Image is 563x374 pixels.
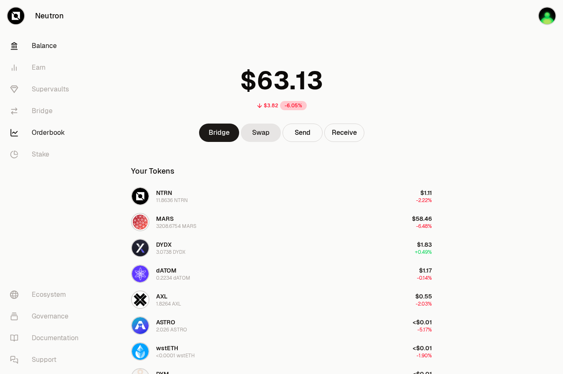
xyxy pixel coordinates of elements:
[132,214,149,230] img: MARS Logo
[3,35,90,57] a: Balance
[413,344,432,352] span: <$0.01
[283,124,323,142] button: Send
[156,241,172,248] span: DYDX
[324,124,364,142] button: Receive
[132,291,149,308] img: AXL Logo
[132,317,149,334] img: ASTRO Logo
[156,318,175,326] span: ASTRO
[3,122,90,144] a: Orderbook
[415,293,432,300] span: $0.55
[419,267,432,274] span: $1.17
[3,144,90,165] a: Stake
[420,189,432,197] span: $1.11
[3,78,90,100] a: Supervaults
[156,189,172,197] span: NTRN
[417,241,432,248] span: $1.83
[241,124,281,142] a: Swap
[416,301,432,307] span: -2.03%
[156,249,185,255] div: 3.0738 DYDX
[3,57,90,78] a: Earn
[156,293,167,300] span: AXL
[126,184,437,209] button: NTRN LogoNTRN11.8636 NTRN$1.11-2.22%
[156,267,177,274] span: dATOM
[3,100,90,122] a: Bridge
[156,197,188,204] div: 11.8636 NTRN
[156,352,195,359] div: <0.0001 wstETH
[126,261,437,286] button: dATOM LogodATOM0.2234 dATOM$1.17-0.14%
[415,249,432,255] span: +0.49%
[132,343,149,360] img: wstETH Logo
[280,101,307,110] div: -6.05%
[156,344,178,352] span: wstETH
[3,349,90,371] a: Support
[126,210,437,235] button: MARS LogoMARS3208.6754 MARS$58.46-6.48%
[416,197,432,204] span: -2.22%
[3,284,90,306] a: Ecosystem
[156,326,187,333] div: 2.026 ASTRO
[264,102,278,109] div: $3.82
[416,223,432,230] span: -6.48%
[156,301,181,307] div: 1.8264 AXL
[126,235,437,260] button: DYDX LogoDYDX3.0738 DYDX$1.83+0.49%
[126,313,437,338] button: ASTRO LogoASTRO2.026 ASTRO<$0.01-5.17%
[156,215,174,222] span: MARS
[126,287,437,312] button: AXL LogoAXL1.8264 AXL$0.55-2.03%
[156,275,190,281] div: 0.2234 dATOM
[413,318,432,326] span: <$0.01
[126,339,437,364] button: wstETH LogowstETH<0.0001 wstETH<$0.01-1.90%
[132,265,149,282] img: dATOM Logo
[132,240,149,256] img: DYDX Logo
[132,188,149,205] img: NTRN Logo
[417,326,432,333] span: -5.17%
[131,165,174,177] div: Your Tokens
[412,215,432,222] span: $58.46
[3,327,90,349] a: Documentation
[417,352,432,359] span: -1.90%
[539,8,555,24] img: Ledger 1 Pass phrase
[3,306,90,327] a: Governance
[156,223,197,230] div: 3208.6754 MARS
[199,124,239,142] a: Bridge
[417,275,432,281] span: -0.14%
